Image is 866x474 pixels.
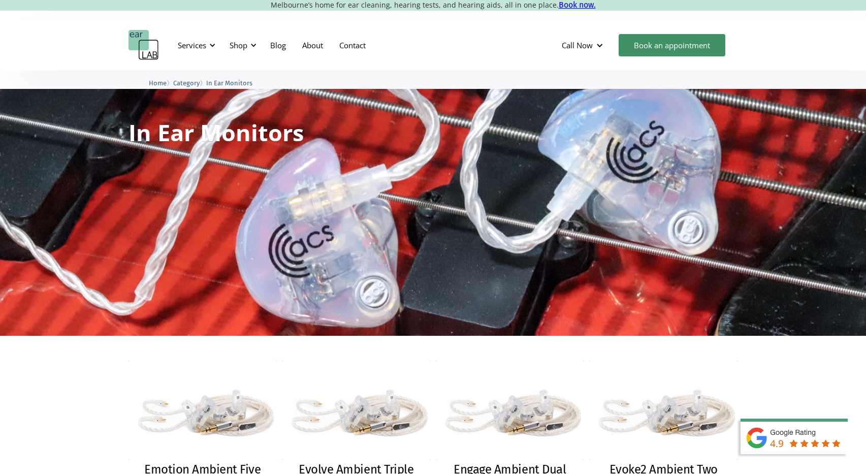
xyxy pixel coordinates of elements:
[554,30,614,60] div: Call Now
[619,34,725,56] a: Book an appointment
[149,78,173,88] li: 〉
[206,78,252,87] a: In Ear Monitors
[331,30,374,60] a: Contact
[436,361,585,460] img: Engage Ambient Dual Driver – In Ear Monitor
[129,121,304,144] h1: In Ear Monitors
[589,361,738,460] img: Evoke2 Ambient Two Driver – In Ear Monitor
[294,30,331,60] a: About
[129,30,159,60] a: home
[230,40,247,50] div: Shop
[149,78,167,87] a: Home
[172,30,218,60] div: Services
[282,361,431,460] img: Evolve Ambient Triple Driver – In Ear Monitor
[173,78,200,87] a: Category
[173,79,200,87] span: Category
[149,79,167,87] span: Home
[262,30,294,60] a: Blog
[206,79,252,87] span: In Ear Monitors
[223,30,260,60] div: Shop
[178,40,206,50] div: Services
[562,40,593,50] div: Call Now
[129,361,277,460] img: Emotion Ambient Five Driver – In Ear Monitor
[173,78,206,88] li: 〉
